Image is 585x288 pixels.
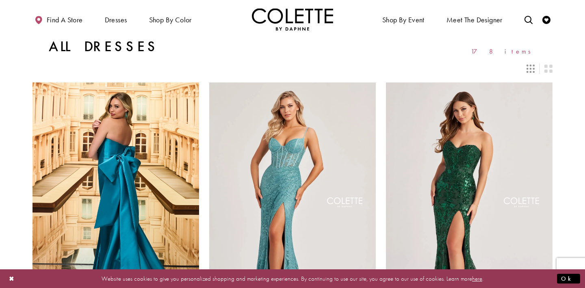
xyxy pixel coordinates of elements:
[544,65,552,73] span: Switch layout to 2 columns
[103,8,129,30] span: Dresses
[446,16,503,24] span: Meet the designer
[540,8,552,30] a: Check Wishlist
[47,16,83,24] span: Find a store
[32,8,84,30] a: Find a store
[557,273,580,284] button: Submit Dialog
[105,16,127,24] span: Dresses
[58,273,526,284] p: Website uses cookies to give you personalized shopping and marketing experiences. By continuing t...
[149,16,192,24] span: Shop by color
[522,8,535,30] a: Toggle search
[252,8,333,30] a: Visit Home Page
[28,60,557,78] div: Layout Controls
[526,65,535,73] span: Switch layout to 3 columns
[380,8,427,30] span: Shop By Event
[472,274,482,282] a: here
[444,8,505,30] a: Meet the designer
[147,8,194,30] span: Shop by color
[471,48,536,55] span: 178 items
[252,8,333,30] img: Colette by Daphne
[49,39,159,55] h1: All Dresses
[382,16,425,24] span: Shop By Event
[5,271,19,286] button: Close Dialog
